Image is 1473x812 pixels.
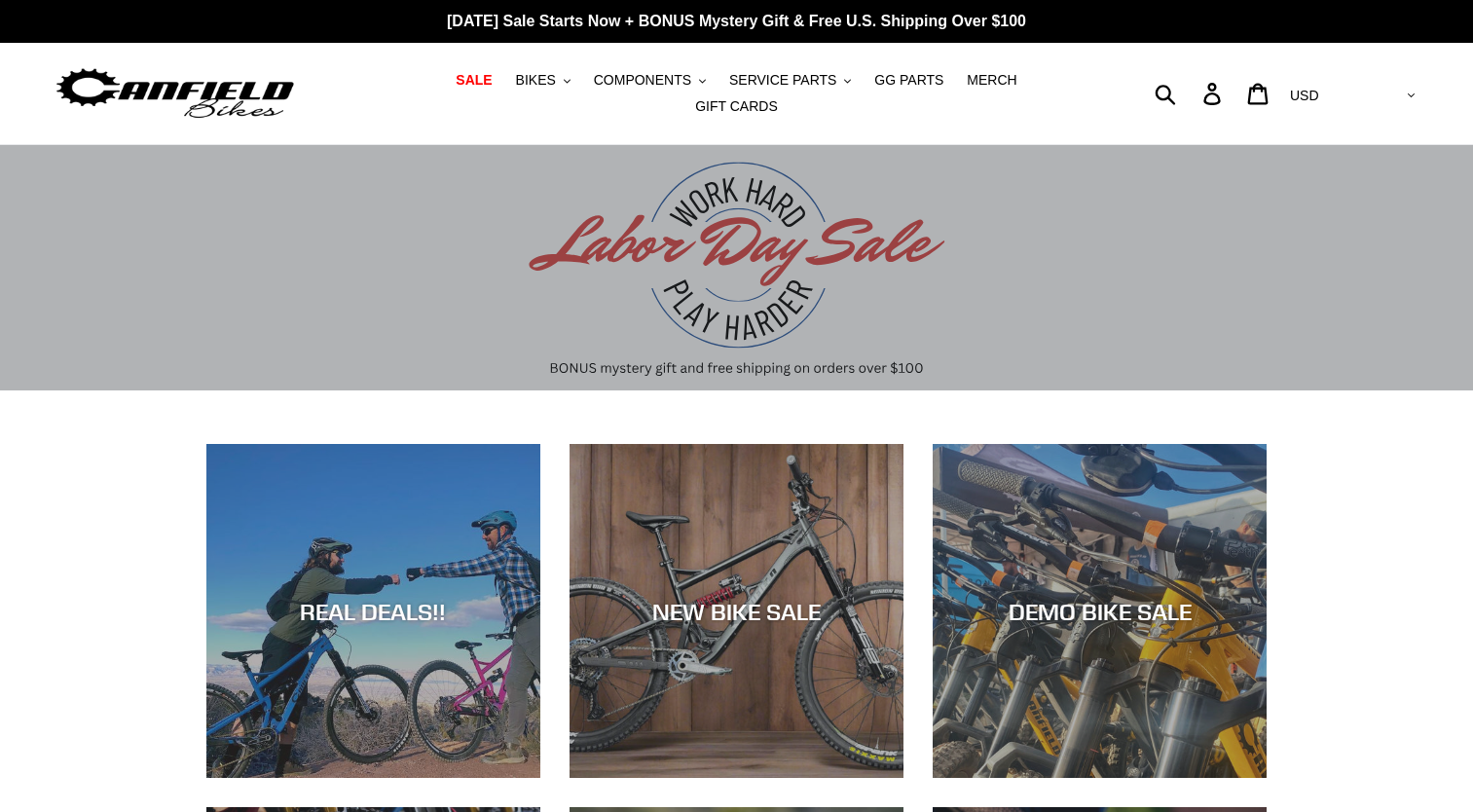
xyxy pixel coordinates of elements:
a: NEW BIKE SALE [570,444,903,778]
button: COMPONENTS [584,67,716,93]
a: MERCH [957,67,1026,93]
a: SALE [446,67,501,93]
span: SALE [456,72,492,89]
button: BIKES [506,67,580,93]
a: GIFT CARDS [685,93,788,120]
button: SERVICE PARTS [719,67,861,93]
input: Search [1165,72,1215,115]
a: REAL DEALS!! [206,444,540,778]
span: BIKES [516,72,556,89]
span: GG PARTS [874,72,943,89]
span: GIFT CARDS [695,98,778,115]
a: GG PARTS [865,67,953,93]
div: NEW BIKE SALE [570,597,903,625]
a: DEMO BIKE SALE [933,444,1267,778]
div: DEMO BIKE SALE [933,597,1267,625]
span: COMPONENTS [594,72,691,89]
img: Canfield Bikes [54,63,297,125]
span: MERCH [967,72,1016,89]
div: REAL DEALS!! [206,597,540,625]
span: SERVICE PARTS [729,72,836,89]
